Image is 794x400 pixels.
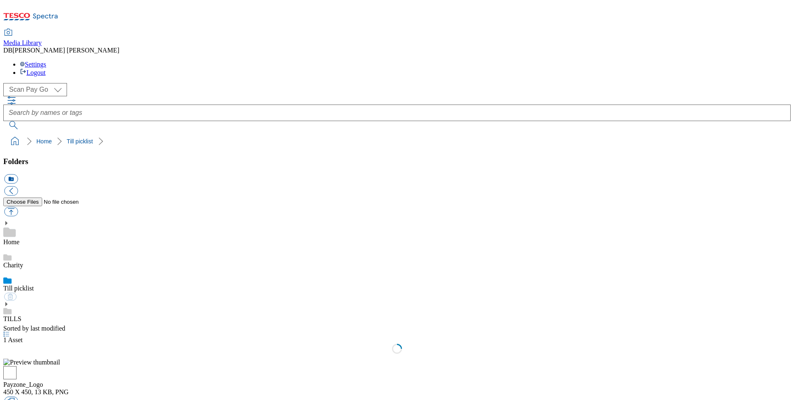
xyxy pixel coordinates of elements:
[3,47,12,54] span: DB
[8,135,22,148] a: home
[3,315,22,322] a: TILLS
[3,39,42,46] span: Media Library
[3,359,60,366] img: Preview thumbnail
[3,29,42,47] a: Media Library
[3,381,791,388] div: Payzone_Logo
[3,133,791,149] nav: breadcrumb
[3,105,791,121] input: Search by names or tags
[3,238,19,245] a: Home
[3,262,23,269] a: Charity
[3,388,791,396] div: 450 X 450, 13 KB, PNG
[3,157,791,166] h3: Folders
[36,138,52,145] a: Home
[3,285,34,292] a: Till picklist
[3,336,23,343] span: Asset
[67,138,93,145] a: Till picklist
[12,47,119,54] span: [PERSON_NAME] [PERSON_NAME]
[3,336,8,343] span: 1
[3,325,65,332] span: Sorted by last modified
[20,61,46,68] a: Settings
[20,69,45,76] a: Logout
